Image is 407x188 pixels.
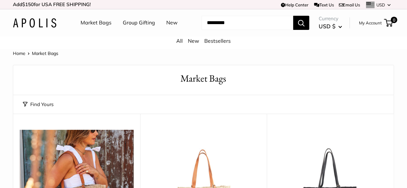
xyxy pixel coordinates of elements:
span: Currency [319,14,342,23]
a: My Account [359,19,382,27]
a: New [188,38,199,44]
a: New [166,18,178,28]
span: Market Bags [32,50,58,56]
span: USD [377,2,385,7]
img: Apolis [13,18,56,28]
input: Search... [202,16,293,30]
a: Text Us [314,2,334,7]
span: USD $ [319,23,335,30]
a: Home [13,50,25,56]
button: USD $ [319,21,342,31]
a: 0 [385,19,393,27]
a: All [176,38,183,44]
a: Help Center [281,2,308,7]
h1: Market Bags [23,72,384,85]
nav: Breadcrumb [13,49,58,58]
span: 0 [391,17,397,23]
a: Email Us [339,2,360,7]
button: Find Yours [23,100,53,109]
a: Group Gifting [123,18,155,28]
button: Search [293,16,309,30]
a: Market Bags [81,18,111,28]
span: $150 [22,1,34,7]
a: Bestsellers [204,38,231,44]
